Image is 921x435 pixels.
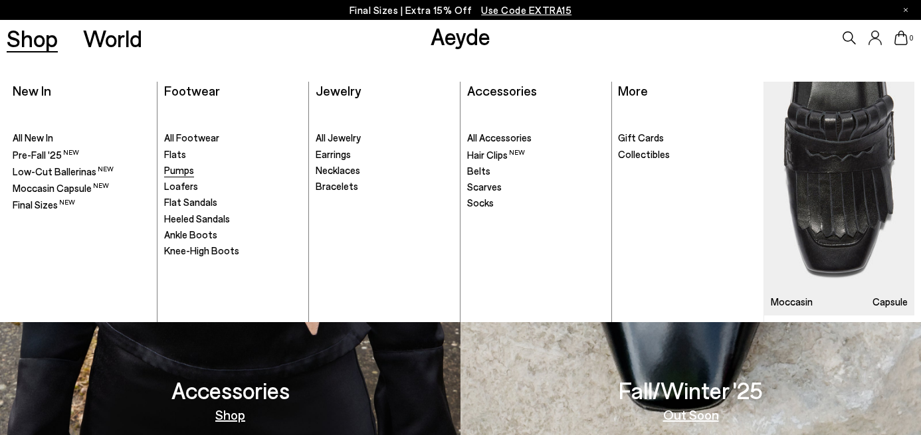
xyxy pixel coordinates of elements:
[467,197,605,210] a: Socks
[13,165,151,179] a: Low-Cut Ballerinas
[894,31,908,45] a: 0
[164,228,217,240] span: Ankle Boots
[618,131,757,145] a: Gift Cards
[13,181,151,195] a: Moccasin Capsule
[764,82,915,316] img: Mobile_e6eede4d-78b8-4bd1-ae2a-4197e375e133_900x.jpg
[13,148,151,162] a: Pre-Fall '25
[13,165,114,177] span: Low-Cut Ballerinas
[164,213,230,224] span: Heeled Sandals
[316,131,454,145] a: All Jewelry
[164,164,302,177] a: Pumps
[467,197,494,209] span: Socks
[164,196,217,208] span: Flat Sandals
[467,131,532,143] span: All Accessories
[164,180,198,192] span: Loafers
[467,149,525,161] span: Hair Clips
[316,131,361,143] span: All Jewelry
[618,131,664,143] span: Gift Cards
[13,149,79,161] span: Pre-Fall '25
[164,82,220,98] a: Footwear
[431,22,490,50] a: Aeyde
[164,131,302,145] a: All Footwear
[13,198,151,212] a: Final Sizes
[467,181,502,193] span: Scarves
[771,297,813,307] h3: Moccasin
[467,165,490,177] span: Belts
[164,131,219,143] span: All Footwear
[164,180,302,193] a: Loafers
[467,131,605,145] a: All Accessories
[164,196,302,209] a: Flat Sandals
[663,408,719,421] a: Out Soon
[316,164,454,177] a: Necklaces
[164,213,302,226] a: Heeled Sandals
[467,181,605,194] a: Scarves
[164,148,302,161] a: Flats
[83,27,142,50] a: World
[164,228,302,242] a: Ankle Boots
[467,82,537,98] a: Accessories
[618,148,670,160] span: Collectibles
[872,297,908,307] h3: Capsule
[619,379,763,402] h3: Fall/Winter '25
[316,148,454,161] a: Earrings
[171,379,290,402] h3: Accessories
[350,2,572,19] p: Final Sizes | Extra 15% Off
[618,82,648,98] a: More
[13,131,53,143] span: All New In
[13,199,75,211] span: Final Sizes
[215,408,245,421] a: Shop
[316,82,361,98] a: Jewelry
[13,182,109,194] span: Moccasin Capsule
[467,165,605,178] a: Belts
[316,180,358,192] span: Bracelets
[481,4,571,16] span: Navigate to /collections/ss25-final-sizes
[164,244,302,258] a: Knee-High Boots
[316,164,360,176] span: Necklaces
[316,148,351,160] span: Earrings
[7,27,58,50] a: Shop
[13,131,151,145] a: All New In
[467,148,605,162] a: Hair Clips
[764,82,915,316] a: Moccasin Capsule
[316,180,454,193] a: Bracelets
[164,244,239,256] span: Knee-High Boots
[618,148,757,161] a: Collectibles
[13,82,51,98] a: New In
[908,35,914,42] span: 0
[164,148,186,160] span: Flats
[164,164,194,176] span: Pumps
